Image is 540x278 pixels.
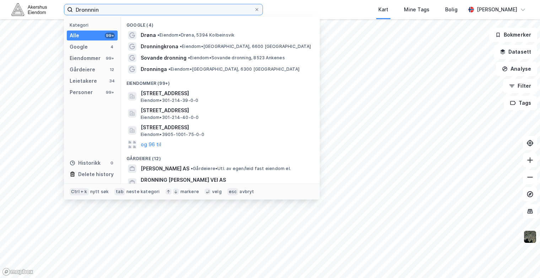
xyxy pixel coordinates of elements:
div: Gårdeiere (12) [121,150,320,163]
span: Dronninga [141,65,167,73]
span: • [188,55,190,60]
span: [STREET_ADDRESS] [141,106,311,115]
div: neste kategori [126,189,160,195]
span: Drøna [141,31,156,39]
div: Bolig [445,5,458,14]
div: [PERSON_NAME] [477,5,517,14]
span: • [168,66,171,72]
div: 99+ [105,55,115,61]
img: akershus-eiendom-logo.9091f326c980b4bce74ccdd9f866810c.svg [11,3,47,16]
div: Historikk [70,159,101,167]
span: Gårdeiere • Utl. av egen/leid fast eiendom el. [191,166,291,171]
div: Google [70,43,88,51]
span: [STREET_ADDRESS] [141,89,311,98]
div: 34 [109,78,115,84]
span: Eiendom • Sovande dronning, 8523 Ankenes [188,55,285,61]
span: DRONNING [PERSON_NAME] VEI AS [141,176,311,184]
div: Gårdeiere [70,65,95,74]
div: Leietakere [70,77,97,85]
div: 12 [109,67,115,72]
span: Dronningkrona [141,42,178,51]
div: Kategori [70,22,118,28]
span: [PERSON_NAME] AS [141,164,189,173]
span: Eiendom • [GEOGRAPHIC_DATA], 6600 [GEOGRAPHIC_DATA] [180,44,311,49]
div: Ctrl + k [70,188,89,195]
div: tab [114,188,125,195]
div: Kart [378,5,388,14]
div: Kontrollprogram for chat [504,244,540,278]
div: Eiendommer [70,54,101,62]
button: Filter [503,79,537,93]
input: Søk på adresse, matrikkel, gårdeiere, leietakere eller personer [73,4,254,15]
div: 0 [109,160,115,166]
div: Mine Tags [404,5,430,14]
span: [STREET_ADDRESS] [141,123,311,132]
span: Eiendom • 301-214-40-0-0 [141,115,199,120]
img: 9k= [523,230,537,244]
div: avbryt [239,189,254,195]
span: • [180,44,182,49]
span: Eiendom • 3905-1001-75-0-0 [141,132,204,137]
button: og 96 til [141,140,161,149]
div: markere [180,189,199,195]
div: Google (4) [121,17,320,29]
div: 4 [109,44,115,50]
button: Analyse [496,62,537,76]
span: • [191,166,193,171]
div: Personer [70,88,93,97]
div: Eiendommer (99+) [121,75,320,88]
div: Delete history [78,170,114,179]
div: 99+ [105,33,115,38]
div: velg [212,189,222,195]
span: • [157,32,160,38]
span: Eiendom • 301-214-39-0-0 [141,98,198,103]
div: esc [227,188,238,195]
button: Datasett [494,45,537,59]
iframe: Chat Widget [504,244,540,278]
span: Eiendom • Drøna, 5394 Kolbeinsvik [157,32,234,38]
button: Bokmerker [489,28,537,42]
button: Tags [504,96,537,110]
div: Alle [70,31,79,40]
div: nytt søk [90,189,109,195]
span: Sovande dronning [141,54,187,62]
div: 99+ [105,89,115,95]
span: Eiendom • [GEOGRAPHIC_DATA], 6300 [GEOGRAPHIC_DATA] [168,66,299,72]
a: Mapbox homepage [2,268,33,276]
